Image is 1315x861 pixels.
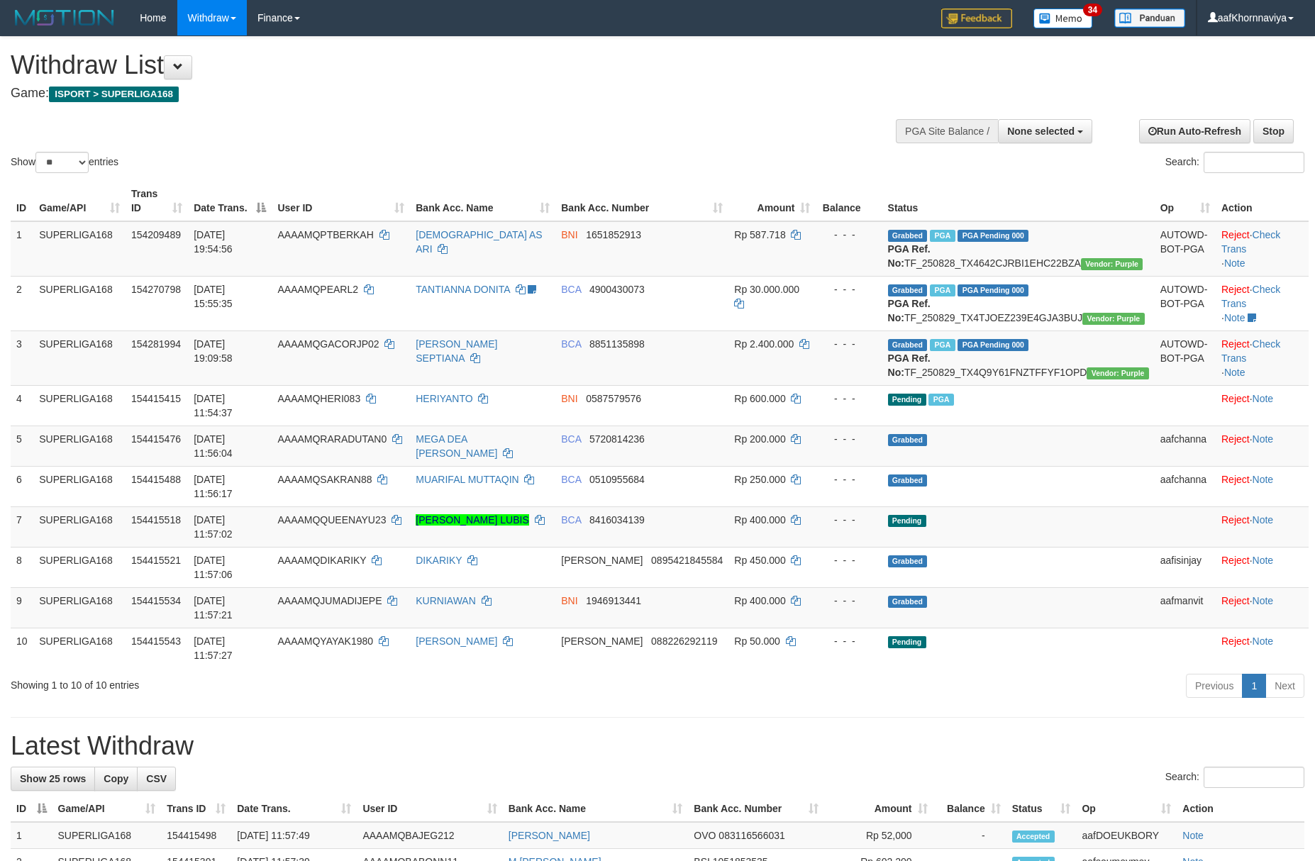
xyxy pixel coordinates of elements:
[1216,587,1309,628] td: ·
[1076,796,1177,822] th: Op: activate to sort column ascending
[277,635,373,647] span: AAAAMQYAYAK1980
[930,230,955,242] span: Marked by aafchhiseyha
[555,181,728,221] th: Bank Acc. Number: activate to sort column ascending
[1224,367,1245,378] a: Note
[888,352,931,378] b: PGA Ref. No:
[816,181,882,221] th: Balance
[1216,276,1309,330] td: · ·
[33,506,126,547] td: SUPERLIGA168
[33,330,126,385] td: SUPERLIGA168
[824,822,933,849] td: Rp 52,000
[734,433,785,445] span: Rp 200.000
[734,229,785,240] span: Rp 587.718
[194,229,233,255] span: [DATE] 19:54:56
[1155,276,1216,330] td: AUTOWD-BOT-PGA
[888,596,928,608] span: Grabbed
[194,474,233,499] span: [DATE] 11:56:17
[888,474,928,487] span: Grabbed
[821,337,876,351] div: - - -
[161,822,231,849] td: 154415498
[33,466,126,506] td: SUPERLIGA168
[416,338,497,364] a: [PERSON_NAME] SEPTIANA
[930,284,955,296] span: Marked by aafmaleo
[1216,466,1309,506] td: ·
[888,298,931,323] b: PGA Ref. No:
[33,385,126,426] td: SUPERLIGA168
[131,393,181,404] span: 154415415
[131,635,181,647] span: 154415543
[416,393,472,404] a: HERIYANTO
[1216,426,1309,466] td: ·
[161,796,231,822] th: Trans ID: activate to sort column ascending
[146,773,167,784] span: CSV
[1165,767,1304,788] label: Search:
[1221,229,1280,255] a: Check Trans
[277,474,372,485] span: AAAAMQSAKRAN88
[11,276,33,330] td: 2
[1216,547,1309,587] td: ·
[561,338,581,350] span: BCA
[194,595,233,621] span: [DATE] 11:57:21
[821,472,876,487] div: - - -
[11,87,862,101] h4: Game:
[1216,385,1309,426] td: ·
[734,595,785,606] span: Rp 400.000
[589,284,645,295] span: Copy 4900430073 to clipboard
[126,181,188,221] th: Trans ID: activate to sort column ascending
[941,9,1012,28] img: Feedback.jpg
[586,229,641,240] span: Copy 1651852913 to clipboard
[1216,221,1309,277] td: · ·
[1221,635,1250,647] a: Reject
[1216,628,1309,668] td: ·
[1224,312,1245,323] a: Note
[888,243,931,269] b: PGA Ref. No:
[1221,555,1250,566] a: Reject
[694,830,716,841] span: OVO
[416,433,497,459] a: MEGA DEA [PERSON_NAME]
[277,555,366,566] span: AAAAMQDIKARIKY
[231,796,357,822] th: Date Trans.: activate to sort column ascending
[1221,595,1250,606] a: Reject
[1216,330,1309,385] td: · ·
[561,474,581,485] span: BCA
[734,284,799,295] span: Rp 30.000.000
[561,433,581,445] span: BCA
[194,433,233,459] span: [DATE] 11:56:04
[11,822,52,849] td: 1
[188,181,272,221] th: Date Trans.: activate to sort column descending
[194,393,233,418] span: [DATE] 11:54:37
[410,181,555,221] th: Bank Acc. Name: activate to sort column ascending
[1177,796,1304,822] th: Action
[821,634,876,648] div: - - -
[821,432,876,446] div: - - -
[1155,466,1216,506] td: aafchanna
[651,555,723,566] span: Copy 0895421845584 to clipboard
[94,767,138,791] a: Copy
[1253,433,1274,445] a: Note
[277,284,358,295] span: AAAAMQPEARL2
[561,393,577,404] span: BNI
[824,796,933,822] th: Amount: activate to sort column ascending
[821,228,876,242] div: - - -
[1155,181,1216,221] th: Op: activate to sort column ascending
[1253,514,1274,526] a: Note
[272,181,410,221] th: User ID: activate to sort column ascending
[561,635,643,647] span: [PERSON_NAME]
[131,595,181,606] span: 154415534
[882,330,1155,385] td: TF_250829_TX4Q9Y61FNZTFFYF1OPD
[11,466,33,506] td: 6
[1182,830,1204,841] a: Note
[1221,433,1250,445] a: Reject
[888,339,928,351] span: Grabbed
[1221,514,1250,526] a: Reject
[821,282,876,296] div: - - -
[11,385,33,426] td: 4
[1242,674,1266,698] a: 1
[11,796,52,822] th: ID: activate to sort column descending
[277,229,373,240] span: AAAAMQPTBERKAH
[277,514,386,526] span: AAAAMQQUEENAYU23
[1253,474,1274,485] a: Note
[882,276,1155,330] td: TF_250829_TX4TJOEZ239E4GJA3BUJ
[734,555,785,566] span: Rp 450.000
[416,635,497,647] a: [PERSON_NAME]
